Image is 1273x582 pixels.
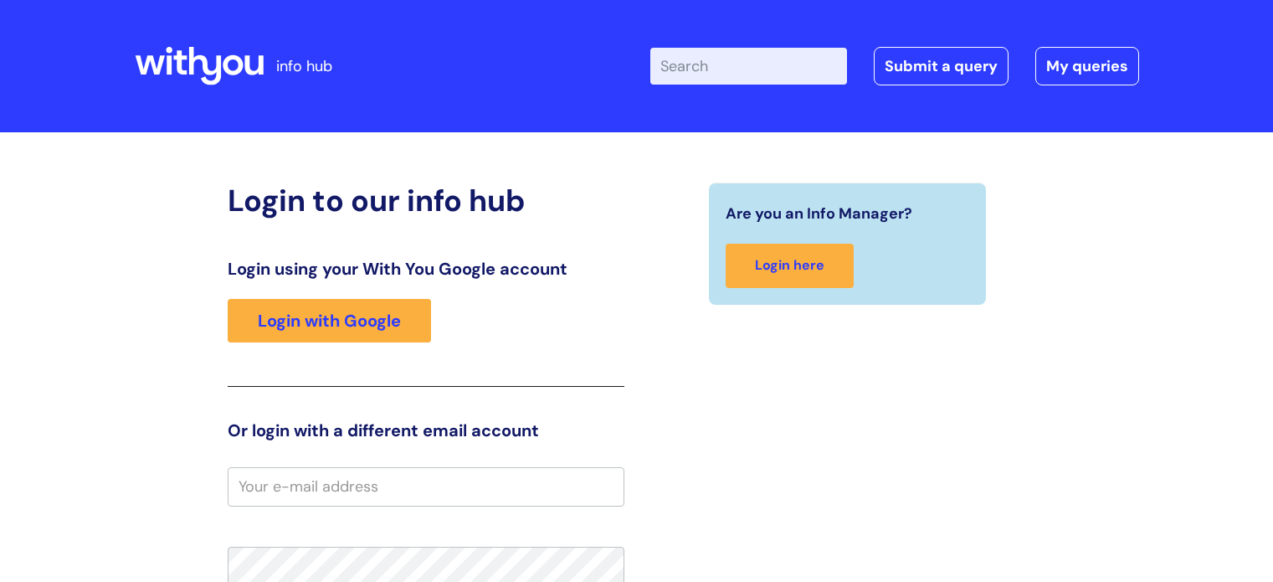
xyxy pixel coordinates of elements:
[1035,47,1139,85] a: My queries
[228,467,624,506] input: Your e-mail address
[874,47,1009,85] a: Submit a query
[726,200,912,227] span: Are you an Info Manager?
[228,299,431,343] a: Login with Google
[276,53,332,80] p: info hub
[228,183,624,219] h2: Login to our info hub
[228,259,624,279] h3: Login using your With You Google account
[650,48,847,85] input: Search
[726,244,854,288] a: Login here
[228,420,624,440] h3: Or login with a different email account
